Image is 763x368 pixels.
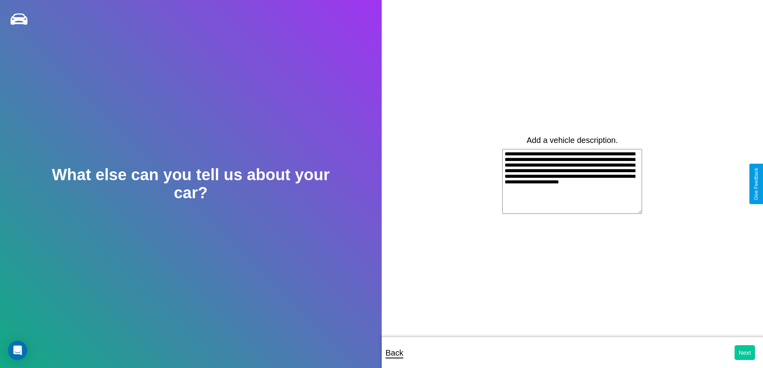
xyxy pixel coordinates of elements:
[38,166,343,202] h2: What else can you tell us about your car?
[753,168,759,200] div: Give Feedback
[527,136,618,145] label: Add a vehicle description.
[735,345,755,360] button: Next
[386,346,403,360] p: Back
[8,341,27,360] div: Open Intercom Messenger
